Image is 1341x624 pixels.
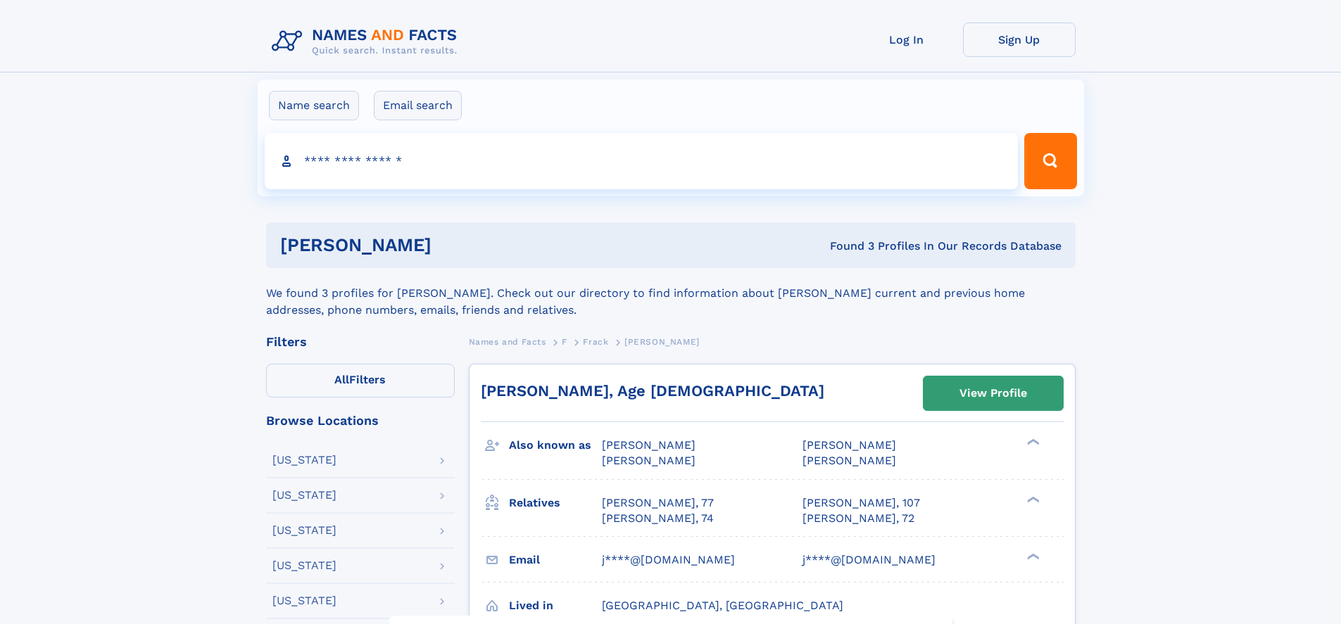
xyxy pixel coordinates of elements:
[963,23,1076,57] a: Sign Up
[562,333,567,350] a: F
[924,376,1063,410] a: View Profile
[272,490,336,501] div: [US_STATE]
[266,268,1076,319] div: We found 3 profiles for [PERSON_NAME]. Check out our directory to find information about [PERSON_...
[631,238,1062,254] div: Found 3 Profiles In Our Records Database
[266,414,455,427] div: Browse Locations
[272,525,336,536] div: [US_STATE]
[1024,133,1076,189] button: Search Button
[602,511,714,526] a: [PERSON_NAME], 74
[266,23,469,61] img: Logo Names and Facts
[959,377,1027,409] div: View Profile
[509,433,602,457] h3: Also known as
[583,337,608,347] span: Frack
[1024,495,1040,504] div: ❯
[583,333,608,350] a: Frack
[266,364,455,397] label: Filters
[265,133,1019,189] input: search input
[266,336,455,348] div: Filters
[602,599,843,612] span: [GEOGRAPHIC_DATA], [GEOGRAPHIC_DATA]
[802,438,896,452] span: [PERSON_NAME]
[802,454,896,467] span: [PERSON_NAME]
[509,548,602,572] h3: Email
[1024,438,1040,447] div: ❯
[269,91,359,120] label: Name search
[602,454,695,467] span: [PERSON_NAME]
[272,560,336,571] div: [US_STATE]
[272,454,336,466] div: [US_STATE]
[802,495,920,511] a: [PERSON_NAME], 107
[509,491,602,515] h3: Relatives
[374,91,462,120] label: Email search
[602,495,714,511] a: [PERSON_NAME], 77
[562,337,567,347] span: F
[802,511,914,526] a: [PERSON_NAME], 72
[602,438,695,452] span: [PERSON_NAME]
[272,595,336,606] div: [US_STATE]
[1024,552,1040,561] div: ❯
[334,373,349,386] span: All
[624,337,700,347] span: [PERSON_NAME]
[509,594,602,618] h3: Lived in
[469,333,546,350] a: Names and Facts
[280,236,631,254] h1: [PERSON_NAME]
[850,23,963,57] a: Log In
[481,382,824,400] a: [PERSON_NAME], Age [DEMOGRAPHIC_DATA]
